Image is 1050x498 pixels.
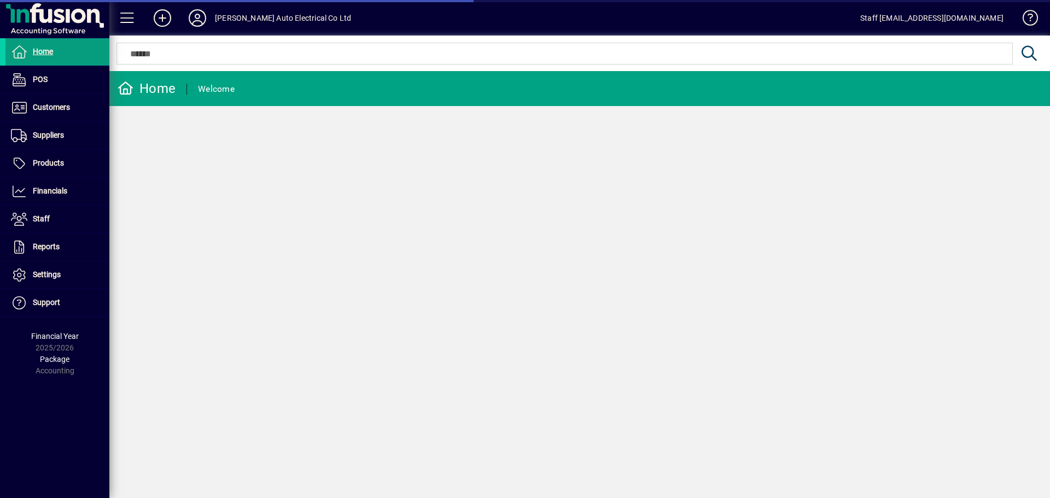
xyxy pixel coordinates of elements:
a: Staff [5,206,109,233]
div: Welcome [198,80,235,98]
a: Reports [5,233,109,261]
span: Products [33,159,64,167]
div: [PERSON_NAME] Auto Electrical Co Ltd [215,9,351,27]
span: Support [33,298,60,307]
div: Home [118,80,176,97]
span: Home [33,47,53,56]
a: Settings [5,261,109,289]
a: Customers [5,94,109,121]
a: Financials [5,178,109,205]
a: POS [5,66,109,93]
a: Products [5,150,109,177]
button: Add [145,8,180,28]
span: Suppliers [33,131,64,139]
span: Settings [33,270,61,279]
a: Suppliers [5,122,109,149]
span: Reports [33,242,60,251]
span: Customers [33,103,70,112]
span: Staff [33,214,50,223]
a: Support [5,289,109,317]
a: Knowledge Base [1014,2,1036,38]
button: Profile [180,8,215,28]
span: Financials [33,186,67,195]
span: Financial Year [31,332,79,341]
span: Package [40,355,69,364]
div: Staff [EMAIL_ADDRESS][DOMAIN_NAME] [860,9,1004,27]
span: POS [33,75,48,84]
